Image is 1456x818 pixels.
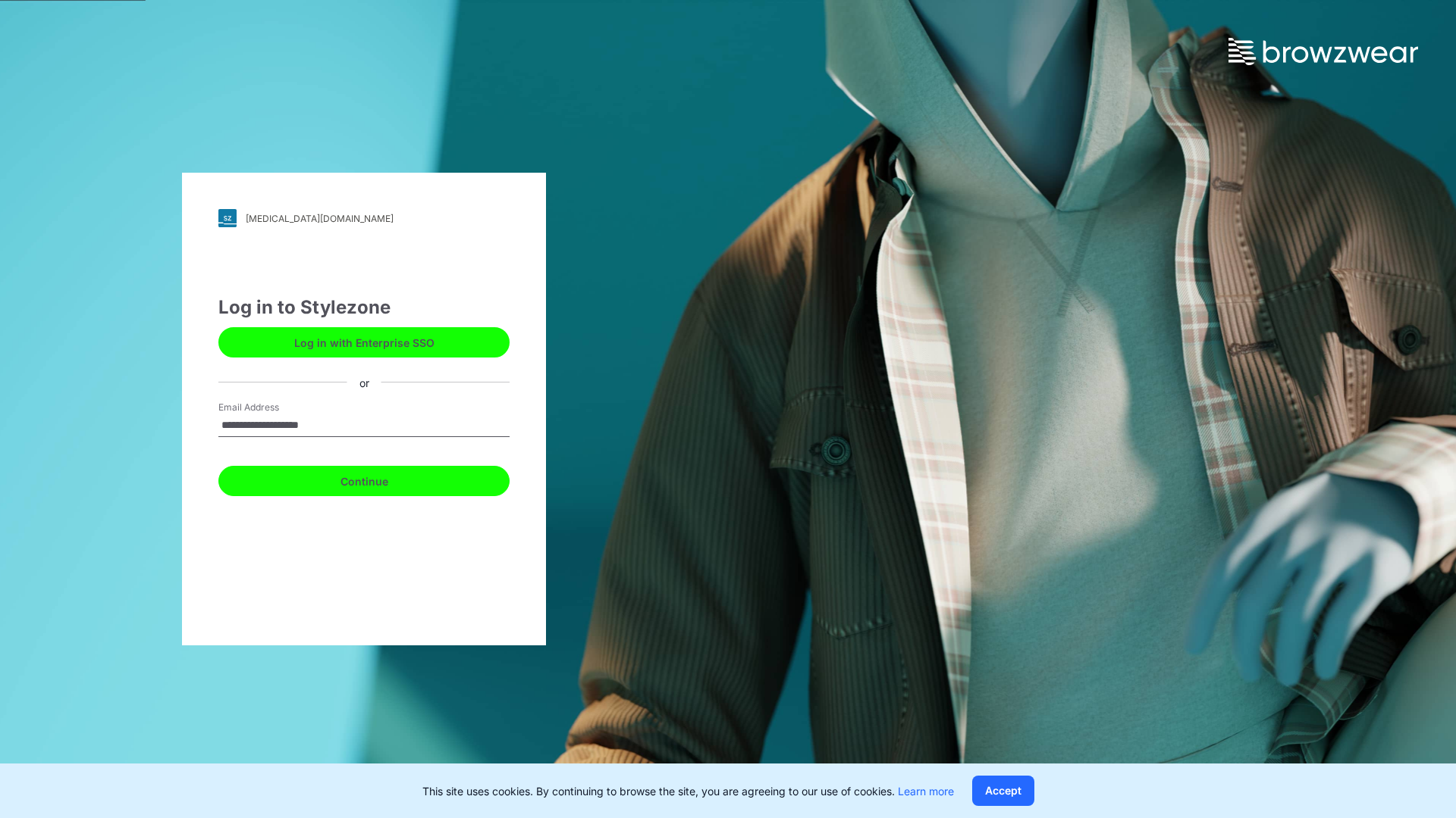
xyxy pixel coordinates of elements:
img: browzwear-logo.73288ffb.svg [1228,38,1418,65]
a: Learn more [898,785,954,798]
img: svg+xml;base64,PHN2ZyB3aWR0aD0iMjgiIGhlaWdodD0iMjgiIHZpZXdCb3g9IjAgMCAyOCAyOCIgZmlsbD0ibm9uZSIgeG... [218,209,237,227]
a: [MEDICAL_DATA][DOMAIN_NAME] [218,209,510,227]
div: Log in to Stylezone [218,294,510,321]
label: Email Address [218,401,325,414]
button: Continue [218,466,510,496]
button: Log in with Enterprise SSO [218,327,510,357]
button: Accept [972,776,1034,806]
div: [MEDICAL_DATA][DOMAIN_NAME] [246,213,394,224]
p: This site uses cookies. By continuing to browse the site, you are agreeing to our use of cookies. [422,783,954,799]
div: or [347,374,381,390]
